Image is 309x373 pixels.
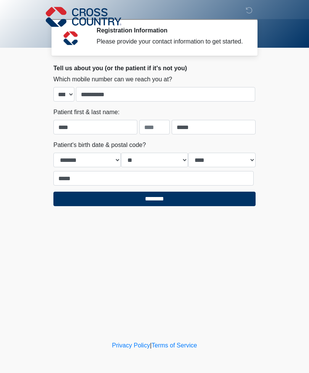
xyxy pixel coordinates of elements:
img: Cross Country Logo [46,6,121,28]
a: Privacy Policy [112,342,150,349]
a: Terms of Service [151,342,197,349]
img: Agent Avatar [59,27,82,50]
div: Please provide your contact information to get started. [97,37,244,46]
label: Patient first & last name: [53,108,119,117]
label: Patient's birth date & postal code? [53,140,146,150]
a: | [150,342,151,349]
h2: Tell us about you (or the patient if it's not you) [53,65,256,72]
label: Which mobile number can we reach you at? [53,75,172,84]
